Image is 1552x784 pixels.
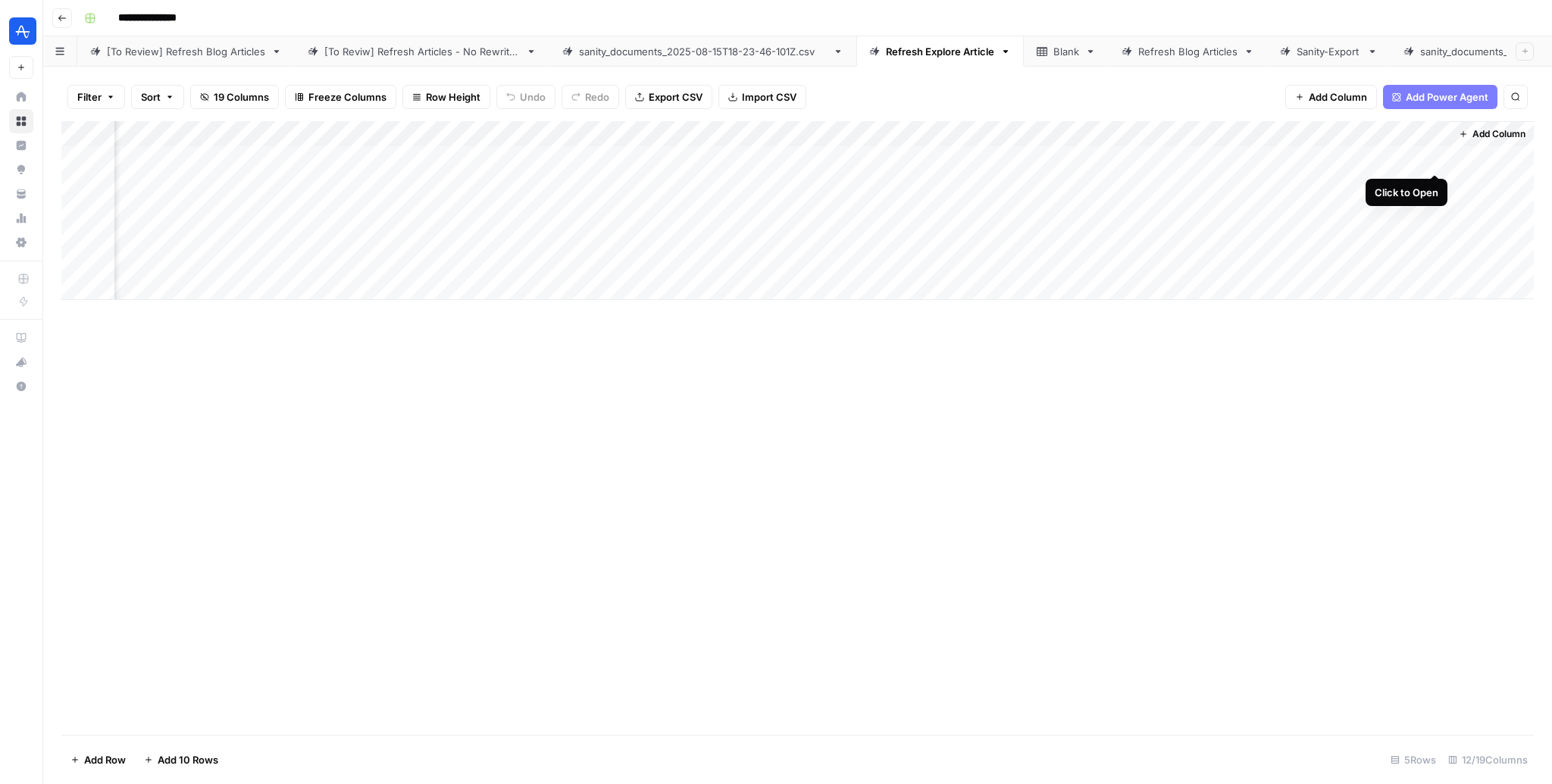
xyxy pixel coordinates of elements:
[77,89,102,105] span: Filter
[1285,85,1377,109] button: Add Column
[1138,44,1238,59] div: Refresh Blog Articles
[856,36,1024,67] a: Refresh Explore Article
[1383,85,1497,109] button: Add Power Agent
[9,158,33,182] a: Opportunities
[1375,185,1438,200] div: Click to Open
[1472,127,1525,141] span: Add Column
[9,326,33,350] a: AirOps Academy
[1453,124,1532,144] button: Add Column
[9,350,33,374] button: What's new?
[1267,36,1391,67] a: Sanity-Export
[1385,748,1442,772] div: 5 Rows
[10,351,33,373] div: What's new?
[77,36,295,67] a: [To Review] Refresh Blog Articles
[9,109,33,133] a: Browse
[1297,44,1361,59] div: Sanity-Export
[402,85,490,109] button: Row Height
[1442,748,1534,772] div: 12/19 Columns
[649,89,702,105] span: Export CSV
[9,133,33,158] a: Insights
[549,36,856,67] a: sanity_documents_2025-08-15T18-23-46-101Z.csv
[1024,36,1109,67] a: Blank
[585,89,609,105] span: Redo
[9,17,36,45] img: Amplitude Logo
[61,748,135,772] button: Add Row
[158,752,218,767] span: Add 10 Rows
[214,89,269,105] span: 19 Columns
[1406,89,1488,105] span: Add Power Agent
[1309,89,1367,105] span: Add Column
[190,85,279,109] button: 19 Columns
[84,752,126,767] span: Add Row
[9,206,33,230] a: Usage
[1109,36,1267,67] a: Refresh Blog Articles
[718,85,806,109] button: Import CSV
[9,374,33,398] button: Help + Support
[67,85,125,109] button: Filter
[135,748,227,772] button: Add 10 Rows
[9,12,33,50] button: Workspace: Amplitude
[308,89,386,105] span: Freeze Columns
[285,85,396,109] button: Freeze Columns
[742,89,796,105] span: Import CSV
[562,85,619,109] button: Redo
[9,230,33,255] a: Settings
[886,44,994,59] div: Refresh Explore Article
[141,89,161,105] span: Sort
[295,36,549,67] a: [To Reviw] Refresh Articles - No Rewrites
[131,85,184,109] button: Sort
[426,89,480,105] span: Row Height
[496,85,555,109] button: Undo
[107,44,265,59] div: [To Review] Refresh Blog Articles
[9,182,33,206] a: Your Data
[1053,44,1079,59] div: Blank
[579,44,827,59] div: sanity_documents_2025-08-15T18-23-46-101Z.csv
[324,44,520,59] div: [To Reviw] Refresh Articles - No Rewrites
[625,85,712,109] button: Export CSV
[520,89,546,105] span: Undo
[9,85,33,109] a: Home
